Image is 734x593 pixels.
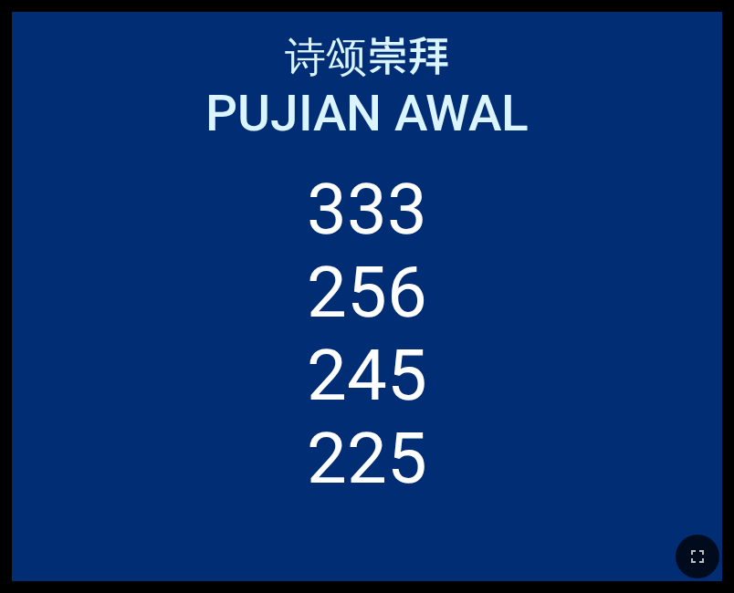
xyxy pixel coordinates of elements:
span: Pujian Awal [205,84,529,142]
li: 245 [307,334,427,417]
li: 225 [307,417,427,500]
li: 333 [307,168,427,251]
span: 诗颂崇拜 [285,24,449,85]
li: 256 [307,251,427,334]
